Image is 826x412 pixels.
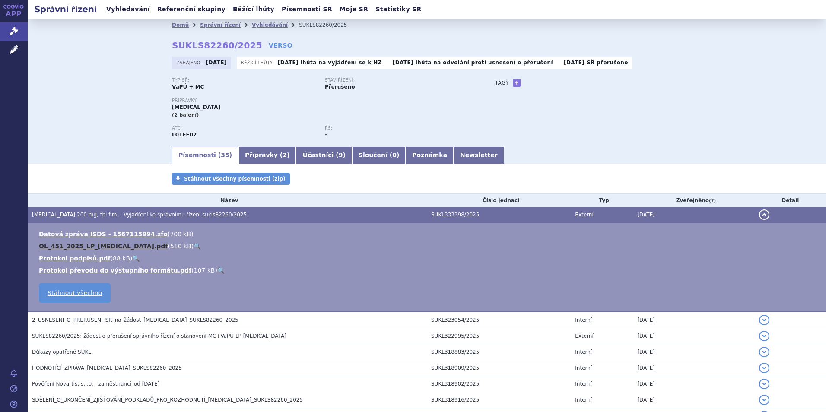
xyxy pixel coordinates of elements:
[633,328,754,344] td: [DATE]
[759,315,769,325] button: detail
[325,84,355,90] strong: Přerušeno
[633,312,754,328] td: [DATE]
[28,3,104,15] h2: Správní řízení
[325,132,327,138] strong: -
[325,126,469,131] p: RS:
[172,40,262,51] strong: SUKLS82260/2025
[230,3,277,15] a: Běžící lhůty
[427,376,571,392] td: SUKL318902/2025
[633,360,754,376] td: [DATE]
[176,59,203,66] span: Zahájeno:
[32,381,159,387] span: Pověření Novartis, s.r.o. - zaměstnanci_od 12.3.2025
[575,212,593,218] span: Externí
[325,78,469,83] p: Stav řízení:
[269,41,292,50] a: VERSO
[755,194,826,207] th: Detail
[495,78,509,88] h3: Tagy
[575,333,593,339] span: Externí
[575,365,592,371] span: Interní
[32,317,238,323] span: 2_USNESENÍ_O_PŘERUŠENÍ_SŘ_na_žádost_KISQALI_SUKLS82260_2025
[170,231,191,238] span: 700 kB
[172,173,290,185] a: Stáhnout všechny písemnosti (zip)
[283,152,287,158] span: 2
[633,376,754,392] td: [DATE]
[32,397,303,403] span: SDĚLENÍ_O_UKONČENÍ_ZJIŠŤOVÁNÍ_PODKLADŮ_PRO_ROZHODNUTÍ_KISQALI_SUKLS82260_2025
[104,3,152,15] a: Vyhledávání
[427,360,571,376] td: SUKL318909/2025
[39,267,191,274] a: Protokol převodu do výstupního formátu.pdf
[393,60,413,66] strong: [DATE]
[278,60,299,66] strong: [DATE]
[32,365,182,371] span: HODNOTÍCÍ_ZPRÁVA_KISQALI_SUKLS82260_2025
[427,392,571,408] td: SUKL318916/2025
[633,207,754,223] td: [DATE]
[575,317,592,323] span: Interní
[427,194,571,207] th: Číslo jednací
[32,333,286,339] span: SUKLS82260/2025: žádost o přerušení správního řízení o stanovení MC+VaPÚ LP Kisqali
[39,243,168,250] a: OL_451_2025_LP_[MEDICAL_DATA].pdf
[633,194,754,207] th: Zveřejněno
[39,254,817,263] li: ( )
[587,60,628,66] a: SŘ přerušeno
[454,147,504,164] a: Newsletter
[132,255,140,262] a: 🔍
[172,98,478,103] p: Přípravky:
[427,344,571,360] td: SUKL318883/2025
[564,59,628,66] p: -
[172,104,220,110] span: [MEDICAL_DATA]
[709,198,716,204] abbr: (?)
[172,132,197,138] strong: RIBOCIKLIB
[241,59,276,66] span: Běžící lhůty:
[217,267,225,274] a: 🔍
[759,209,769,220] button: detail
[155,3,228,15] a: Referenční skupiny
[759,331,769,341] button: detail
[392,152,397,158] span: 0
[172,126,316,131] p: ATC:
[172,84,204,90] strong: VaPÚ + MC
[575,381,592,387] span: Interní
[32,212,247,218] span: KISQALI 200 mg, tbl.flm. - Vyjádření ke správnímu řízení sukls82260/2025
[32,349,91,355] span: Důkazy opatřené SÚKL
[278,59,382,66] p: -
[39,266,817,275] li: ( )
[113,255,130,262] span: 88 kB
[759,347,769,357] button: detail
[170,243,191,250] span: 510 kB
[28,194,427,207] th: Název
[184,176,286,182] span: Stáhnout všechny písemnosti (zip)
[427,207,571,223] td: SUKL333398/2025
[759,363,769,373] button: detail
[427,312,571,328] td: SUKL323054/2025
[194,267,215,274] span: 107 kB
[238,147,296,164] a: Přípravky (2)
[633,392,754,408] td: [DATE]
[172,78,316,83] p: Typ SŘ:
[194,243,201,250] a: 🔍
[575,349,592,355] span: Interní
[352,147,406,164] a: Sloučení (0)
[373,3,424,15] a: Statistiky SŘ
[39,242,817,250] li: ( )
[39,230,817,238] li: ( )
[339,152,343,158] span: 9
[513,79,521,87] a: +
[172,147,238,164] a: Písemnosti (35)
[759,379,769,389] button: detail
[279,3,335,15] a: Písemnosti SŘ
[39,231,168,238] a: Datová zpráva ISDS - 1567115994.zfo
[296,147,352,164] a: Účastníci (9)
[252,22,288,28] a: Vyhledávání
[301,60,382,66] a: lhůta na vyjádření se k HZ
[200,22,241,28] a: Správní řízení
[406,147,454,164] a: Poznámka
[39,255,111,262] a: Protokol podpisů.pdf
[39,283,111,303] a: Stáhnout všechno
[393,59,553,66] p: -
[427,328,571,344] td: SUKL322995/2025
[221,152,229,158] span: 35
[633,344,754,360] td: [DATE]
[172,22,189,28] a: Domů
[564,60,585,66] strong: [DATE]
[575,397,592,403] span: Interní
